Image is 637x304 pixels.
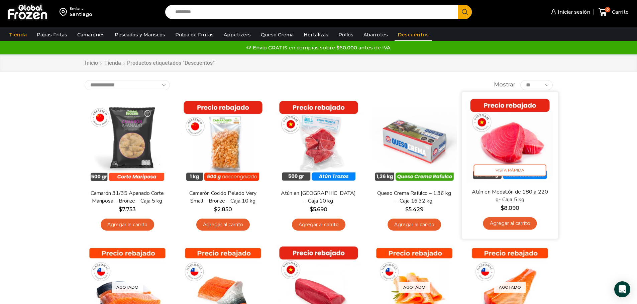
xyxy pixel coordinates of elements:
[89,190,166,205] a: Camarón 31/35 Apanado Corte Mariposa – Bronze – Caja 5 kg
[614,281,630,297] div: Open Intercom Messenger
[310,206,327,213] bdi: 5.690
[196,219,250,231] a: Agregar al carrito: “Camarón Cocido Pelado Very Small - Bronze - Caja 10 kg”
[494,81,515,89] span: Mostrar
[471,188,548,204] a: Atún en Medallón de 180 a 220 g- Caja 5 kg
[112,282,143,293] p: Agotado
[376,190,452,205] a: Queso Crema Rafulco – 1,36 kg – Caja 16,32 kg
[85,80,170,90] select: Pedido de la tienda
[119,206,136,213] bdi: 7.753
[405,206,423,213] bdi: 5.429
[300,28,332,41] a: Hortalizas
[500,205,519,211] bdi: 8.090
[127,60,215,66] h1: Productos etiquetados “Descuentos”
[119,206,122,213] span: $
[6,28,30,41] a: Tienda
[74,28,108,41] a: Camarones
[605,7,610,12] span: 0
[500,205,504,211] span: $
[101,219,154,231] a: Agregar al carrito: “Camarón 31/35 Apanado Corte Mariposa - Bronze - Caja 5 kg”
[395,28,432,41] a: Descuentos
[257,28,297,41] a: Queso Crema
[310,206,313,213] span: $
[85,59,98,67] a: Inicio
[214,206,217,213] span: $
[60,6,70,18] img: address-field-icon.svg
[405,206,409,213] span: $
[85,59,215,67] nav: Breadcrumb
[597,4,630,20] a: 0 Carrito
[483,217,537,230] a: Agregar al carrito: “Atún en Medallón de 180 a 220 g- Caja 5 kg”
[473,165,546,176] span: Vista Rápida
[494,282,526,293] p: Agotado
[610,9,629,15] span: Carrito
[360,28,391,41] a: Abarrotes
[172,28,217,41] a: Pulpa de Frutas
[335,28,357,41] a: Pollos
[70,11,92,18] div: Santiago
[388,219,441,231] a: Agregar al carrito: “Queso Crema Rafulco - 1,36 kg - Caja 16,32 kg”
[111,28,169,41] a: Pescados y Mariscos
[70,6,92,11] div: Enviar a
[220,28,254,41] a: Appetizers
[458,5,472,19] button: Search button
[104,59,121,67] a: Tienda
[33,28,71,41] a: Papas Fritas
[556,9,590,15] span: Iniciar sesión
[184,190,261,205] a: Camarón Cocido Pelado Very Small – Bronze – Caja 10 kg
[292,219,345,231] a: Agregar al carrito: “Atún en Trozos - Caja 10 kg”
[549,5,590,19] a: Iniciar sesión
[280,190,357,205] a: Atún en [GEOGRAPHIC_DATA] – Caja 10 kg
[399,282,430,293] p: Agotado
[214,206,232,213] bdi: 2.850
